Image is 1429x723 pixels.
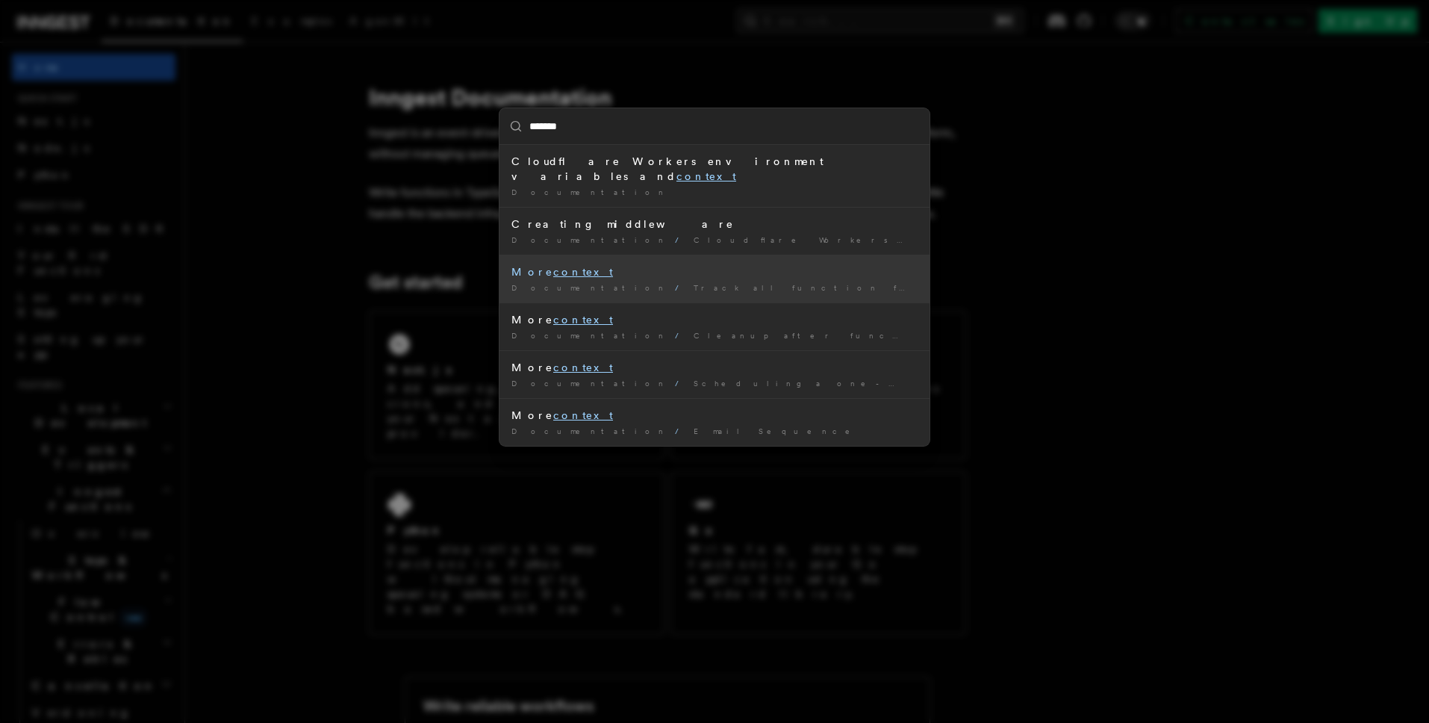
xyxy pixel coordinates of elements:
span: Documentation [511,331,669,340]
div: More [511,264,918,279]
span: Documentation [511,187,669,196]
span: / [675,426,688,435]
span: / [675,235,688,244]
span: Documentation [511,379,669,388]
span: Scheduling a one-off function [694,379,1012,388]
span: Documentation [511,283,669,292]
mark: context [553,409,613,421]
div: Creating middleware [511,217,918,232]
div: Cloudflare Workers environment variables and [511,154,918,184]
span: Documentation [511,426,669,435]
span: / [675,331,688,340]
div: More [511,408,918,423]
div: More [511,312,918,327]
mark: context [553,314,613,326]
span: Email Sequence [694,426,860,435]
span: Track all function failures in Datadog [694,283,1112,292]
span: Cloudflare Workers environment variables and [694,235,1292,244]
span: Cleanup after function cancellation [694,331,1084,340]
div: More [511,360,918,375]
span: Documentation [511,235,669,244]
mark: context [553,266,613,278]
mark: context [553,361,613,373]
mark: context [676,170,736,182]
span: / [675,283,688,292]
span: / [675,379,688,388]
